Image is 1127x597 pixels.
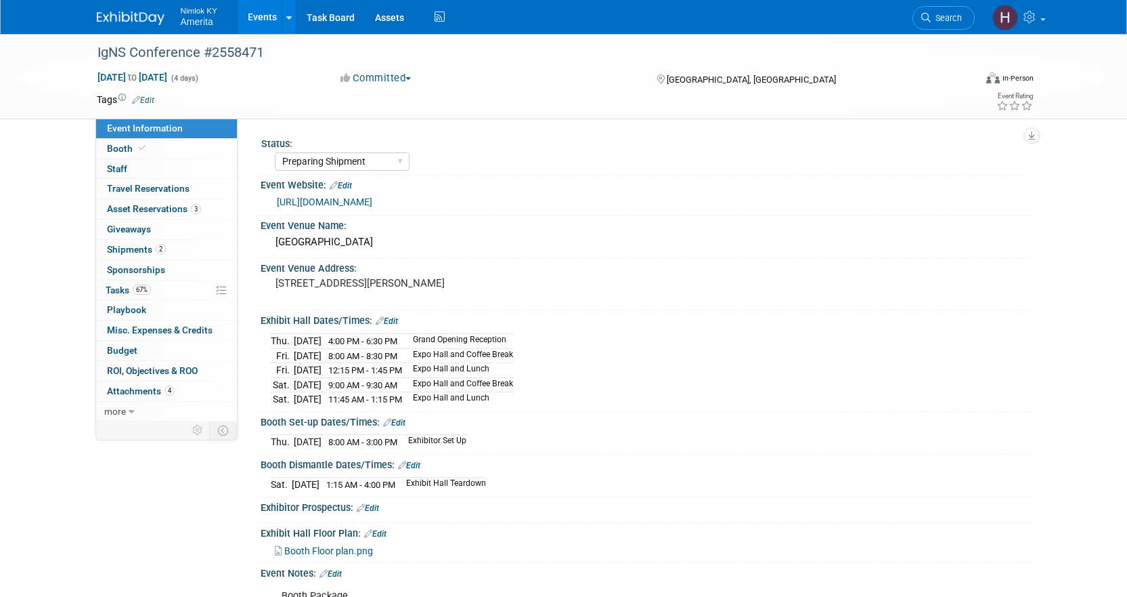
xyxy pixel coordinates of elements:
[328,351,397,361] span: 8:00 AM - 8:30 PM
[139,144,146,152] i: Booth reservation complete
[96,199,237,219] a: Asset Reservations3
[96,119,237,138] a: Event Information
[126,72,139,83] span: to
[107,325,213,335] span: Misc. Expenses & Credits
[294,435,322,449] td: [DATE]
[992,5,1018,30] img: Hannah Durbin
[96,402,237,421] a: more
[156,244,166,254] span: 2
[96,159,237,179] a: Staff
[104,406,126,417] span: more
[277,197,372,207] a: [URL][DOMAIN_NAME]
[96,281,237,300] a: Tasks67%
[271,478,292,492] td: Sat.
[328,380,397,390] span: 9:00 AM - 9:30 AM
[96,240,237,260] a: Shipments2
[170,74,198,83] span: (4 days)
[271,333,294,348] td: Thu.
[398,461,420,470] a: Edit
[271,363,294,378] td: Fri.
[328,394,402,405] span: 11:45 AM - 1:15 PM
[106,285,151,295] span: Tasks
[294,363,322,378] td: [DATE]
[328,365,402,375] span: 12:15 PM - 1:45 PM
[261,310,1031,328] div: Exhibit Hall Dates/Times:
[107,224,151,234] span: Giveaways
[336,71,416,85] button: Committed
[96,220,237,239] a: Giveaways
[400,435,466,449] td: Exhibitor Set Up
[667,75,836,85] span: [GEOGRAPHIC_DATA], [GEOGRAPHIC_DATA]
[261,497,1031,515] div: Exhibitor Prospectus:
[294,348,322,363] td: [DATE]
[271,348,294,363] td: Fri.
[96,341,237,361] a: Budget
[107,123,183,133] span: Event Information
[895,70,1034,91] div: Event Format
[107,143,148,154] span: Booth
[275,545,373,556] a: Booth Floor plan.png
[261,523,1031,541] div: Exhibit Hall Floor Plan:
[405,333,513,348] td: Grand Opening Reception
[294,392,322,407] td: [DATE]
[405,348,513,363] td: Expo Hall and Coffee Break
[328,336,397,346] span: 4:00 PM - 6:30 PM
[181,3,217,17] span: Nimlok KY
[405,392,513,407] td: Expo Hall and Lunch
[271,435,294,449] td: Thu.
[133,285,151,295] span: 67%
[364,529,386,539] a: Edit
[398,478,486,492] td: Exhibit Hall Teardown
[271,377,294,392] td: Sat.
[284,545,373,556] span: Booth Floor plan.png
[261,133,1025,150] div: Status:
[271,392,294,407] td: Sat.
[261,175,1031,192] div: Event Website:
[986,73,1000,83] img: Format-Inperson.png
[97,93,154,106] td: Tags
[96,382,237,401] a: Attachments4
[405,377,513,392] td: Expo Hall and Coffee Break
[357,503,379,513] a: Edit
[96,260,237,280] a: Sponsorships
[191,204,201,214] span: 3
[107,163,127,174] span: Staff
[209,421,237,439] td: Toggle Event Tabs
[107,203,201,214] span: Asset Reservations
[181,16,213,27] span: Amerita
[261,455,1031,472] div: Booth Dismantle Dates/Times:
[107,345,137,356] span: Budget
[294,377,322,392] td: [DATE]
[261,215,1031,232] div: Event Venue Name:
[330,181,352,190] a: Edit
[96,321,237,340] a: Misc. Expenses & Credits
[107,304,146,315] span: Playbook
[912,6,975,30] a: Search
[107,264,165,275] span: Sponsorships
[931,13,962,23] span: Search
[97,71,168,83] span: [DATE] [DATE]
[383,418,405,428] a: Edit
[96,361,237,381] a: ROI, Objectives & ROO
[405,363,513,378] td: Expo Hall and Lunch
[326,480,395,490] span: 1:15 AM - 4:00 PM
[261,412,1031,430] div: Booth Set-up Dates/Times:
[186,421,210,439] td: Personalize Event Tab Strip
[97,12,164,25] img: ExhibitDay
[96,179,237,199] a: Travel Reservations
[1002,73,1034,83] div: In-Person
[93,41,954,65] div: IgNS Conference #2558471
[107,386,175,396] span: Attachments
[319,569,342,579] a: Edit
[271,232,1021,253] div: [GEOGRAPHIC_DATA]
[107,183,190,194] span: Travel Reservations
[996,93,1033,100] div: Event Rating
[96,139,237,159] a: Booth
[294,333,322,348] td: [DATE]
[107,244,166,255] span: Shipments
[261,258,1031,275] div: Event Venue Address:
[328,437,397,447] span: 8:00 AM - 3:00 PM
[292,478,319,492] td: [DATE]
[132,96,154,105] a: Edit
[107,365,198,376] span: ROI, Objectives & ROO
